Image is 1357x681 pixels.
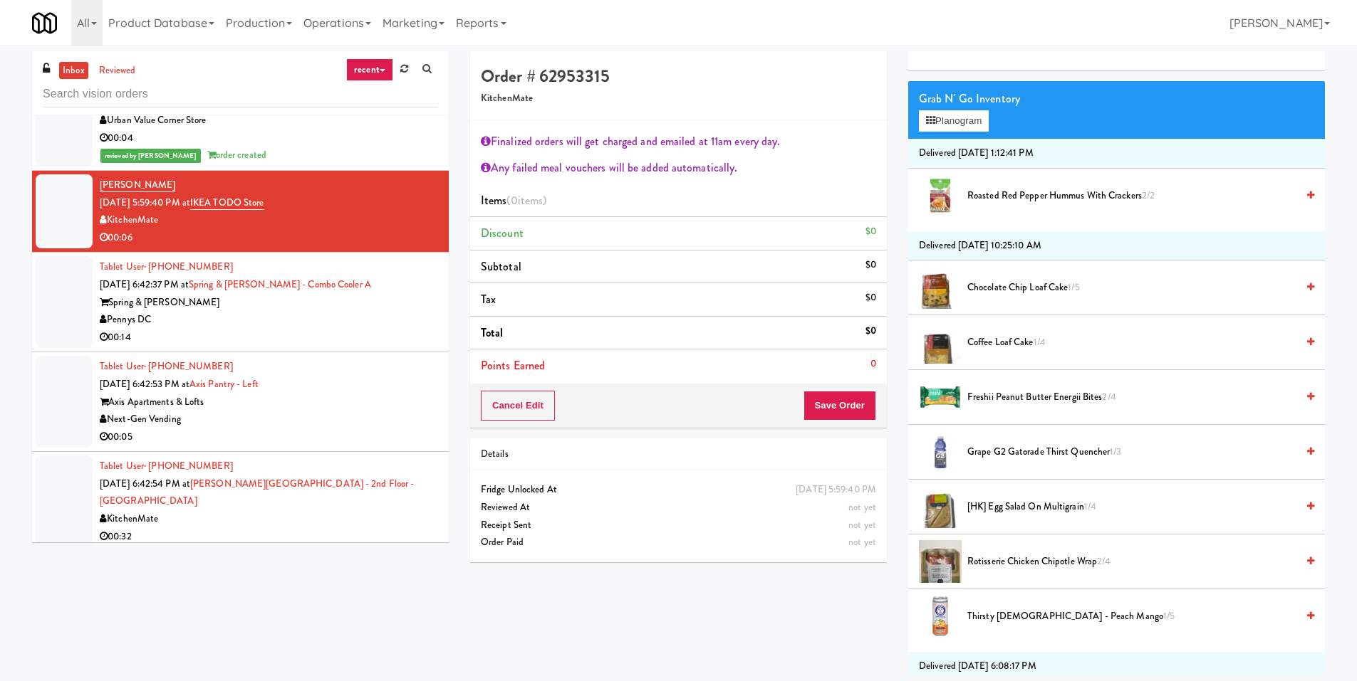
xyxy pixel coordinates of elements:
[32,253,449,352] li: Tablet User· [PHONE_NUMBER][DATE] 6:42:37 PM atSpring & [PERSON_NAME] - Combo Cooler ASpring & [P...
[848,518,876,532] span: not yet
[100,229,438,247] div: 00:06
[962,608,1314,625] div: Thirsty [DEMOGRAPHIC_DATA] - Peach Mango1/5
[1068,280,1079,294] span: 1/5
[32,171,449,253] li: [PERSON_NAME][DATE] 5:59:40 PM atIKEA TODO StoreKitchenMate00:06
[207,148,266,162] span: order created
[1102,390,1116,403] span: 2/4
[144,359,233,373] span: · [PHONE_NUMBER]
[962,498,1314,516] div: [HK] Egg Salad on Multigrain1/4
[1163,609,1175,623] span: 1/5
[967,279,1296,297] span: Chocolate Chip Loaf Cake
[962,187,1314,205] div: Roasted Red Pepper Hummus with Crackers2/2
[967,443,1296,461] span: Grape G2 Gatorade Thirst Quencher
[32,11,57,36] img: Micromart
[100,528,438,546] div: 00:32
[100,359,233,373] a: Tablet User· [PHONE_NUMBER]
[481,258,521,275] span: Subtotal
[919,88,1314,110] div: Grab N' Go Inventory
[962,553,1314,571] div: Rotisserie Chicken Chipotle Wrap2/4
[481,157,876,179] div: Any failed meal vouchers will be added automatically.
[848,500,876,514] span: not yet
[100,411,438,428] div: Next-Gen Vending
[100,278,189,291] span: [DATE] 6:42:37 PM at
[100,311,438,329] div: Pennys DC
[908,231,1325,261] li: Delivered [DATE] 10:25:10 AM
[1097,554,1111,568] span: 2/4
[481,391,555,421] button: Cancel Edit
[870,355,876,373] div: 0
[962,334,1314,352] div: Coffee Loaf Cake1/4
[100,260,233,273] a: Tablet User· [PHONE_NUMBER]
[100,477,190,490] span: [DATE] 6:42:54 PM at
[962,279,1314,297] div: Chocolate Chip Loaf Cake1/5
[967,334,1296,352] span: Coffee Loaf Cake
[865,322,876,340] div: $0
[481,324,504,341] span: Total
[919,110,989,132] button: Planogram
[1084,500,1096,513] span: 1/4
[481,534,876,551] div: Order Paid
[1142,189,1155,202] span: 2/2
[481,499,876,517] div: Reviewed At
[481,357,545,374] span: Points Earned
[481,517,876,534] div: Receipt Sent
[100,112,438,130] div: Urban Value Corner Store
[190,196,264,210] a: IKEA TODO Store
[100,196,190,209] span: [DATE] 5:59:40 PM at
[100,329,438,347] div: 00:14
[346,58,393,81] a: recent
[481,225,524,241] span: Discount
[32,452,449,551] li: Tablet User· [PHONE_NUMBER][DATE] 6:42:54 PM at[PERSON_NAME][GEOGRAPHIC_DATA] - 2nd Floor - [GEOG...
[481,481,876,499] div: Fridge Unlocked At
[967,187,1296,205] span: Roasted Red Pepper Hummus with Crackers
[100,178,175,192] a: [PERSON_NAME]
[100,459,233,473] a: Tablet User· [PHONE_NUMBER]
[189,278,371,291] a: Spring & [PERSON_NAME] - Combo Cooler A
[100,394,438,411] div: Axis Apartments & Lofts
[100,149,201,163] span: reviewed by [PERSON_NAME]
[967,608,1296,625] span: Thirsty [DEMOGRAPHIC_DATA] - Peach Mango
[481,67,876,85] h4: Order # 62953315
[848,535,876,549] span: not yet
[100,377,189,391] span: [DATE] 6:42:53 PM at
[865,256,876,274] div: $0
[865,289,876,307] div: $0
[95,62,140,80] a: reviewed
[144,260,233,273] span: · [PHONE_NUMBER]
[59,62,88,80] a: inbox
[100,294,438,312] div: Spring & [PERSON_NAME]
[518,192,544,208] ng-pluralize: items
[967,553,1296,571] span: Rotisserie Chicken Chipotle Wrap
[100,477,414,508] a: [PERSON_NAME][GEOGRAPHIC_DATA] - 2nd Floor - [GEOGRAPHIC_DATA]
[144,459,233,473] span: · [PHONE_NUMBER]
[796,481,876,499] div: [DATE] 5:59:40 PM
[481,93,876,104] h5: KitchenMate
[100,211,438,229] div: KitchenMate
[962,389,1314,406] div: Freshii Peanut Butter Energii Bites2/4
[189,377,259,391] a: Axis Pantry - Left
[1110,445,1121,458] span: 1/3
[481,445,876,463] div: Details
[100,130,438,147] div: 00:04
[481,291,496,307] span: Tax
[865,223,876,241] div: $0
[908,139,1325,169] li: Delivered [DATE] 1:12:41 PM
[43,81,438,107] input: Search vision orders
[506,192,546,208] span: (0 )
[481,131,876,152] div: Finalized orders will get charged and emailed at 11am every day.
[32,352,449,452] li: Tablet User· [PHONE_NUMBER][DATE] 6:42:53 PM atAxis Pantry - LeftAxis Apartments & LoftsNext-Gen ...
[804,391,876,421] button: Save Order
[100,428,438,446] div: 00:05
[967,389,1296,406] span: Freshii Peanut Butter Energii Bites
[967,498,1296,516] span: [HK] Egg Salad on Multigrain
[100,510,438,528] div: KitchenMate
[481,192,546,208] span: Items
[1034,335,1046,349] span: 1/4
[962,443,1314,461] div: Grape G2 Gatorade Thirst Quencher1/3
